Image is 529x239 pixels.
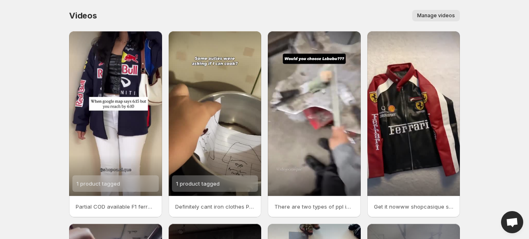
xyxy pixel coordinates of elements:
[374,202,454,211] p: Get it nowww shopcasique small business content creation stationery struggle journey small busine...
[417,12,455,19] span: Manage videos
[77,180,120,187] span: 1 product tagged
[176,180,220,187] span: 1 product tagged
[76,202,155,211] p: Partial COD available F1 ferrari reddbull racing formula 1 racing [PERSON_NAME] [PERSON_NAME] [PE...
[412,10,460,21] button: Manage videos
[501,211,523,233] div: Open chat
[274,202,354,211] p: There are two types of ppl in the world 1 Who loves labulu 2
[175,202,255,211] p: Definitely cant iron clothes Partial COD available F1 ferrari reddbull racing formula 1 racing [P...
[69,11,97,21] span: Videos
